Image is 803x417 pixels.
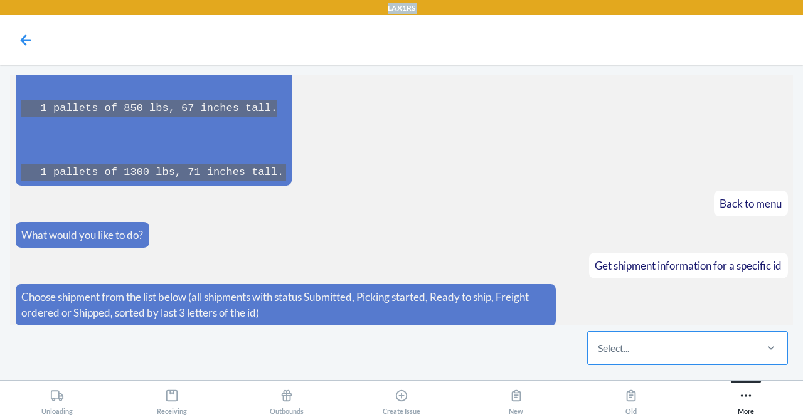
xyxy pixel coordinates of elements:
div: Outbounds [270,384,304,415]
button: New [459,381,573,415]
span: Get shipment information for a specific id [595,259,782,272]
div: Select... [598,340,629,356]
button: Create Issue [344,381,459,415]
div: New [509,384,523,415]
span: Back to menu [720,197,782,210]
p: What would you like to do? [21,227,143,243]
div: Create Issue [383,384,420,415]
button: Outbounds [230,381,344,415]
button: Old [573,381,688,415]
p: LAX1RS [388,3,415,14]
div: Unloading [41,384,73,415]
div: More [738,384,754,415]
button: More [688,381,803,415]
div: Receiving [157,384,187,415]
div: Old [624,384,638,415]
p: Choose shipment from the list below (all shipments with status Submitted, Picking started, Ready ... [21,289,550,321]
button: Receiving [115,381,230,415]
